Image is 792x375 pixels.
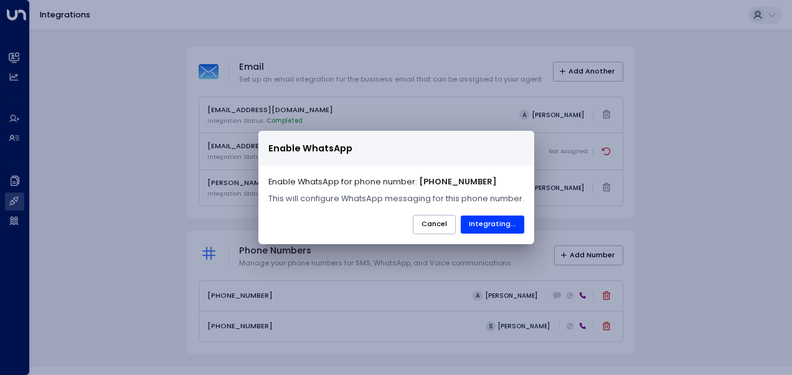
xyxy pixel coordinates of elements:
[268,192,524,204] p: This will configure WhatsApp messaging for this phone number.
[268,141,352,156] span: Enable WhatsApp
[461,216,524,234] button: Integrating...
[413,215,456,234] button: Cancel
[268,176,524,187] p: Enable WhatsApp for phone number:
[419,176,497,187] strong: [PHONE_NUMBER]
